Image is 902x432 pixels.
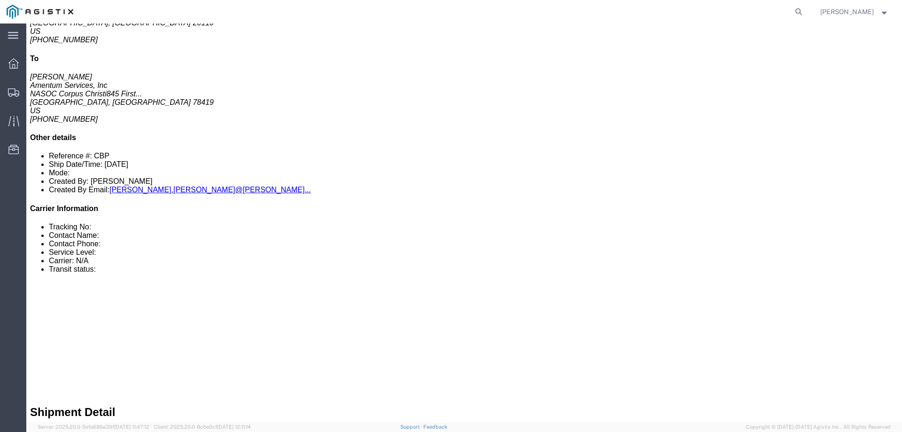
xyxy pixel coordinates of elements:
[217,424,251,430] span: [DATE] 12:11:14
[400,424,424,430] a: Support
[820,7,874,17] span: Cierra Brown
[38,424,149,430] span: Server: 2025.20.0-5efa686e39f
[820,6,889,17] button: [PERSON_NAME]
[7,5,73,19] img: logo
[423,424,447,430] a: Feedback
[114,424,149,430] span: [DATE] 11:47:12
[746,423,891,431] span: Copyright © [DATE]-[DATE] Agistix Inc., All Rights Reserved
[154,424,251,430] span: Client: 2025.20.0-8c6e0cf
[26,24,902,422] iframe: FS Legacy Container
